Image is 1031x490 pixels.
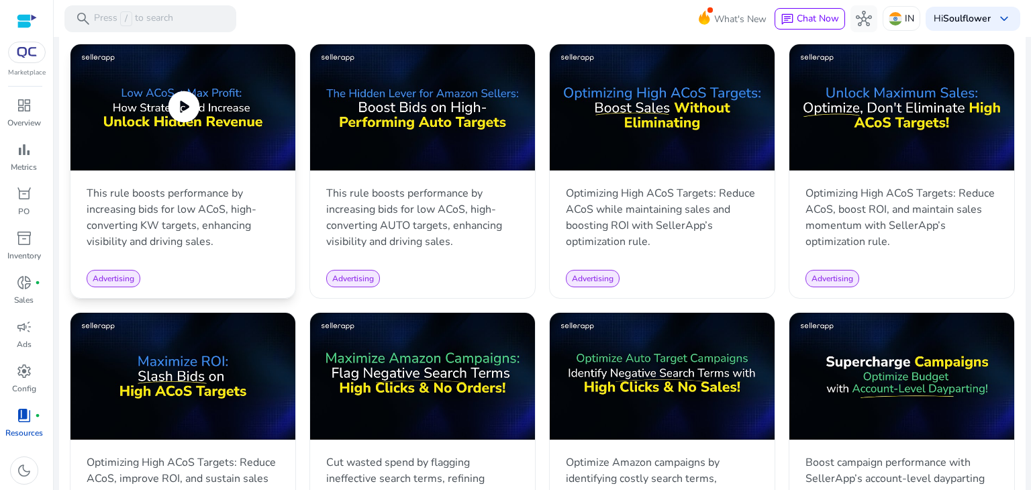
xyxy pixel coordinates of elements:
span: dashboard [16,97,32,113]
img: sddefault.jpg [789,44,1014,170]
span: donut_small [16,275,32,291]
p: Inventory [7,250,41,262]
span: bar_chart [16,142,32,158]
p: Marketplace [8,68,46,78]
span: settings [16,363,32,379]
span: dark_mode [16,462,32,479]
span: What's New [714,7,767,31]
p: IN [905,7,914,30]
p: Resources [5,427,43,439]
p: Optimizing High ACoS Targets: Reduce ACoS while maintaining sales and boosting ROI with SellerApp... [566,185,758,250]
img: sddefault.jpg [310,44,535,170]
p: Ads [17,338,32,350]
img: QC-logo.svg [15,47,39,58]
span: chat [781,13,794,26]
button: hub [850,5,877,32]
img: sddefault.jpg [310,313,535,439]
p: Overview [7,117,41,129]
span: keyboard_arrow_down [996,11,1012,27]
span: hub [856,11,872,27]
p: PO [18,205,30,217]
p: Sales [14,294,34,306]
p: Config [12,383,36,395]
span: book_4 [16,407,32,424]
span: Advertising [93,273,134,284]
button: chatChat Now [775,8,845,30]
span: Advertising [332,273,374,284]
span: search [75,11,91,27]
b: Soulflower [943,12,991,25]
span: fiber_manual_record [35,280,40,285]
img: sddefault.jpg [70,44,295,170]
p: This rule boosts performance by increasing bids for low ACoS, high-converting AUTO targets, enhan... [326,185,519,250]
p: Press to search [94,11,173,26]
p: Metrics [11,161,37,173]
p: Optimizing High ACoS Targets: Reduce ACoS, boost ROI, and maintain sales momentum with SellerApp’... [805,185,998,250]
span: play_circle [165,88,203,126]
img: in.svg [889,12,902,26]
span: inventory_2 [16,230,32,246]
span: campaign [16,319,32,335]
span: / [120,11,132,26]
span: Advertising [572,273,613,284]
span: fiber_manual_record [35,413,40,418]
img: sddefault.jpg [550,44,775,170]
img: sddefault.jpg [70,313,295,439]
img: sddefault.jpg [550,313,775,439]
span: orders [16,186,32,202]
p: Hi [934,14,991,23]
img: sddefault.jpg [789,313,1014,439]
span: Chat Now [797,12,839,25]
span: Advertising [812,273,853,284]
p: This rule boosts performance by increasing bids for low ACoS, high-converting KW targets, enhanci... [87,185,279,250]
